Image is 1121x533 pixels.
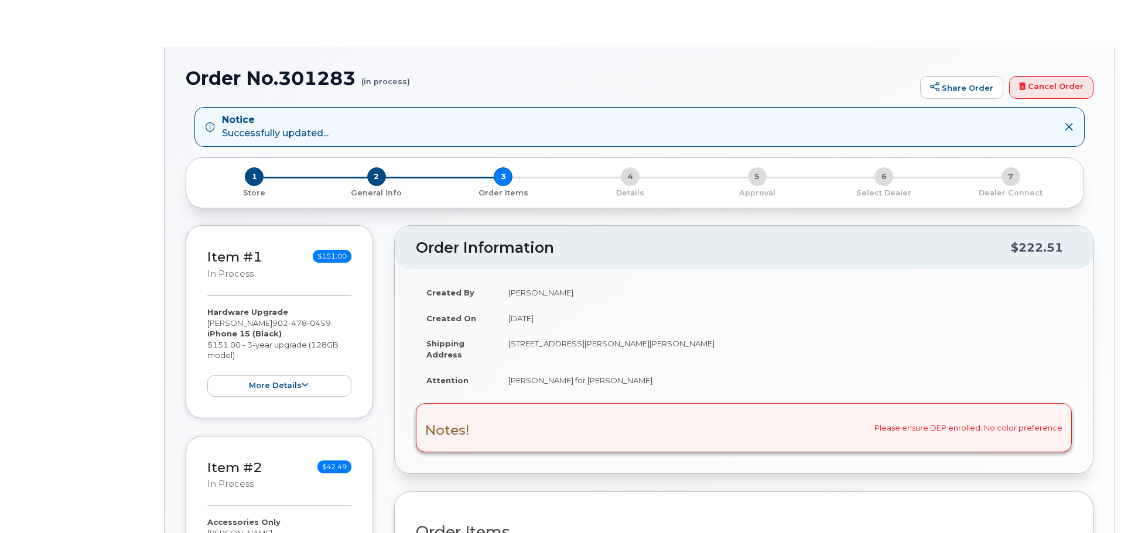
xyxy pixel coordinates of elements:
td: [DATE] [498,305,1072,331]
h2: Order Information [416,240,1011,256]
strong: Shipping Address [426,339,464,359]
small: in process [207,479,254,489]
strong: Accessories Only [207,517,281,527]
span: $42.49 [317,460,351,473]
strong: Notice [222,114,329,127]
h1: Order No.301283 [186,68,914,88]
div: Please ensure DEP enrolled. No color preference [416,403,1072,452]
small: (in process) [361,68,410,86]
strong: Attention [426,376,469,385]
a: Cancel Order [1009,76,1093,99]
a: Share Order [920,76,1003,99]
h3: Notes! [425,423,470,438]
div: $222.51 [1011,236,1063,259]
td: [PERSON_NAME] [498,280,1072,305]
div: [PERSON_NAME] $151.00 - 3-year upgrade (128GB model) [207,307,351,397]
div: Successfully updated... [222,114,329,140]
a: 1 Store [196,186,313,198]
td: [PERSON_NAME] for [PERSON_NAME] [498,367,1072,393]
td: [STREET_ADDRESS][PERSON_NAME][PERSON_NAME] [498,331,1072,367]
a: Item #1 [207,249,262,265]
strong: Hardware Upgrade [207,307,288,317]
span: 0459 [307,318,331,328]
a: Item #2 [207,459,262,476]
span: 2 [367,167,386,186]
span: 478 [288,318,307,328]
p: General Info [318,188,436,198]
a: 2 General Info [313,186,440,198]
strong: iPhone 15 (Black) [207,329,282,338]
span: $151.00 [313,250,351,263]
span: 1 [245,167,264,186]
span: 902 [272,318,331,328]
strong: Created By [426,288,474,297]
strong: Created On [426,314,476,323]
p: Store [200,188,309,198]
button: more details [207,375,351,397]
small: in process [207,269,254,279]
